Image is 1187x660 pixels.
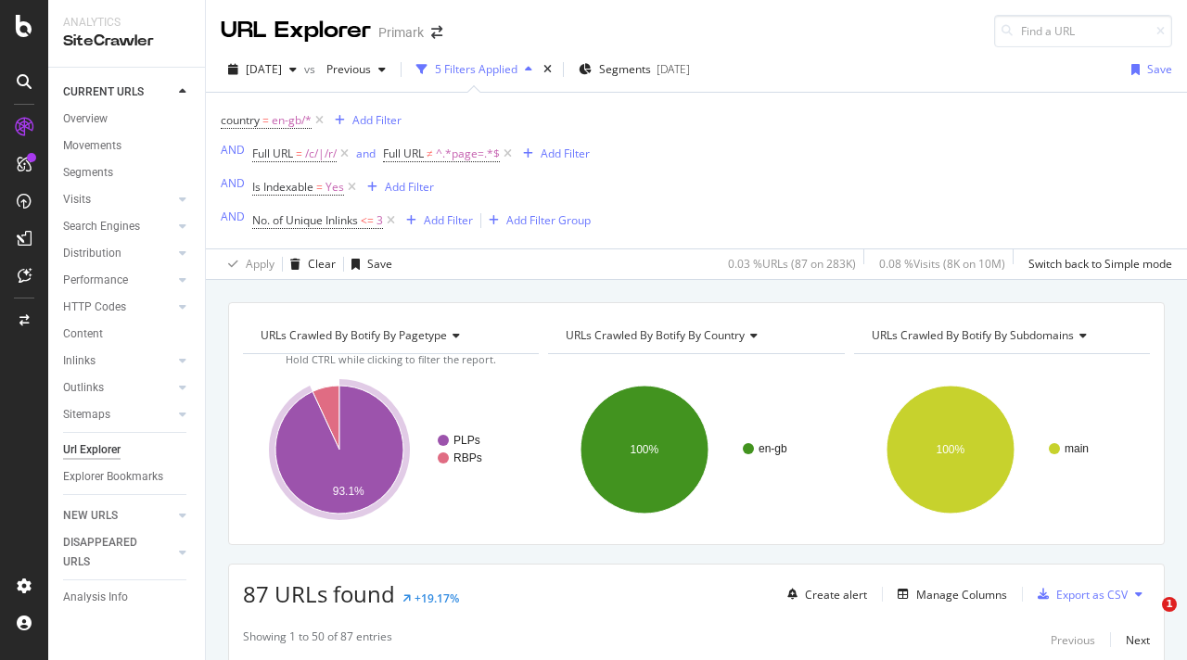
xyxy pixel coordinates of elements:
svg: A chart. [243,369,534,530]
button: and [356,145,376,162]
a: Url Explorer [63,440,192,460]
div: arrow-right-arrow-left [431,26,442,39]
div: Analytics [63,15,190,31]
button: 5 Filters Applied [409,55,540,84]
button: Save [344,249,392,279]
div: [DATE] [657,61,690,77]
div: AND [221,142,245,158]
div: Create alert [805,587,867,603]
div: Add Filter [352,112,402,128]
div: Distribution [63,244,121,263]
div: Manage Columns [916,587,1007,603]
a: NEW URLS [63,506,173,526]
a: Inlinks [63,351,173,371]
div: Outlinks [63,378,104,398]
div: Sitemaps [63,405,110,425]
div: and [356,146,376,161]
div: AND [221,209,245,224]
text: 93.1% [333,485,364,498]
div: CURRENT URLS [63,82,144,102]
div: DISAPPEARED URLS [63,533,157,572]
div: Segments [63,163,113,183]
div: Save [1147,61,1172,77]
input: Find a URL [994,15,1172,47]
button: Previous [1051,628,1095,651]
a: HTTP Codes [63,298,173,317]
button: Switch back to Simple mode [1021,249,1172,279]
text: RBPs [453,451,482,464]
div: Switch back to Simple mode [1028,256,1172,272]
span: 3 [377,208,383,234]
span: 1 [1162,597,1177,612]
span: en-gb/* [272,108,312,133]
div: 0.08 % Visits ( 8K on 10M ) [879,256,1005,272]
span: URLs Crawled By Botify By pagetype [261,327,447,343]
div: Add Filter [424,212,473,228]
a: Visits [63,190,173,209]
span: country [221,112,260,128]
div: Explorer Bookmarks [63,467,163,487]
span: ≠ [427,146,433,161]
span: Previous [319,61,371,77]
span: <= [361,212,374,228]
div: Primark [378,23,424,42]
span: Full URL [383,146,424,161]
span: /c/|/r/ [305,141,337,167]
h4: URLs Crawled By Botify By pagetype [257,321,522,350]
span: ^.*page=.*$ [436,141,500,167]
button: Add Filter Group [481,209,591,232]
text: PLPs [453,434,480,447]
span: Full URL [252,146,293,161]
button: AND [221,141,245,159]
button: Segments[DATE] [571,55,697,84]
a: Segments [63,163,192,183]
a: DISAPPEARED URLS [63,533,173,572]
button: Add Filter [516,143,590,165]
span: = [316,179,323,195]
h4: URLs Crawled By Botify By country [562,321,827,350]
div: Movements [63,136,121,156]
button: Add Filter [360,176,434,198]
div: Showing 1 to 50 of 87 entries [243,628,392,651]
button: [DATE] [221,55,304,84]
div: HTTP Codes [63,298,126,317]
a: Overview [63,109,192,129]
a: Distribution [63,244,173,263]
div: 0.03 % URLs ( 87 on 283K ) [728,256,856,272]
a: Search Engines [63,217,173,236]
button: Clear [283,249,336,279]
svg: A chart. [548,369,839,530]
a: Explorer Bookmarks [63,467,192,487]
a: Outlinks [63,378,173,398]
div: SiteCrawler [63,31,190,52]
div: Add Filter [541,146,590,161]
button: Manage Columns [890,583,1007,605]
div: Inlinks [63,351,96,371]
div: Url Explorer [63,440,121,460]
button: Previous [319,55,393,84]
div: AND [221,175,245,191]
svg: A chart. [854,369,1145,530]
button: Export as CSV [1030,579,1128,609]
text: 100% [631,443,659,456]
div: Apply [246,256,274,272]
text: main [1065,442,1089,455]
button: Apply [221,249,274,279]
a: Content [63,324,192,344]
div: Analysis Info [63,588,128,607]
div: Visits [63,190,91,209]
button: Create alert [780,579,867,609]
div: +19.17% [415,590,459,606]
span: Yes [325,174,344,200]
div: URL Explorer [221,15,371,46]
button: Add Filter [327,109,402,132]
a: Analysis Info [63,588,192,607]
div: Save [367,256,392,272]
text: en-gb [759,442,787,455]
button: Save [1124,55,1172,84]
span: 2025 Aug. 10th [246,61,282,77]
span: = [262,112,269,128]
